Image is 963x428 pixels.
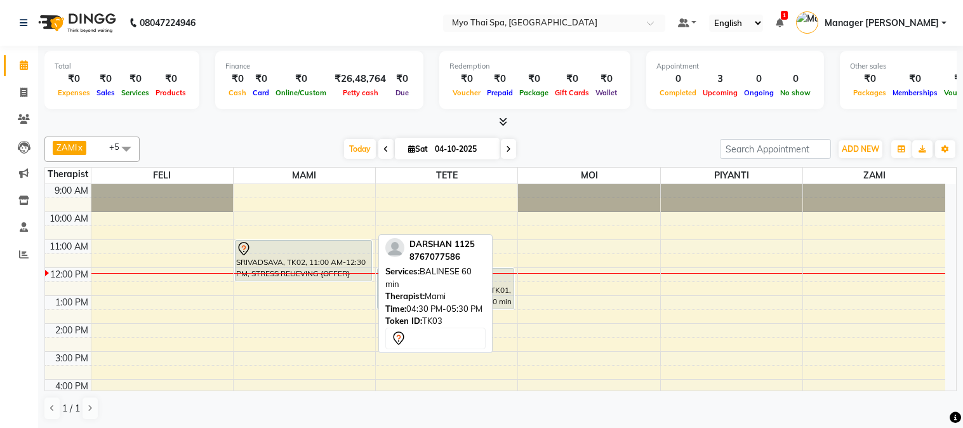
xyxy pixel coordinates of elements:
[385,266,420,276] span: Services:
[392,88,412,97] span: Due
[385,316,422,326] span: Token ID:
[140,5,196,41] b: 08047224946
[385,266,472,289] span: BALINESE 60 min
[449,88,484,97] span: Voucher
[340,88,382,97] span: Petty cash
[741,88,777,97] span: Ongoing
[55,61,189,72] div: Total
[329,72,391,86] div: ₹26,48,764
[720,139,831,159] input: Search Appointment
[32,5,119,41] img: logo
[825,17,939,30] span: Manager [PERSON_NAME]
[53,352,91,365] div: 3:00 PM
[656,61,814,72] div: Appointment
[55,88,93,97] span: Expenses
[45,168,91,181] div: Therapist
[225,88,249,97] span: Cash
[385,304,406,314] span: Time:
[53,296,91,309] div: 1:00 PM
[225,72,249,86] div: ₹0
[48,268,91,281] div: 12:00 PM
[234,168,375,184] span: MAMI
[484,88,516,97] span: Prepaid
[777,72,814,86] div: 0
[741,72,777,86] div: 0
[776,17,783,29] a: 1
[484,72,516,86] div: ₹0
[781,11,788,20] span: 1
[56,142,77,152] span: ZAMI
[796,11,818,34] img: Manager Yesha
[249,72,272,86] div: ₹0
[249,88,272,97] span: Card
[385,238,404,257] img: profile
[385,315,486,328] div: TK03
[53,324,91,337] div: 2:00 PM
[376,168,517,184] span: TETE
[592,88,620,97] span: Wallet
[431,140,495,159] input: 2025-10-04
[272,72,329,86] div: ₹0
[700,72,741,86] div: 3
[152,88,189,97] span: Products
[889,88,941,97] span: Memberships
[62,402,80,415] span: 1 / 1
[889,72,941,86] div: ₹0
[850,88,889,97] span: Packages
[236,241,371,281] div: SRIVADSAVA, TK02, 11:00 AM-12:30 PM, STRESS RELIEVING {OFFER}
[777,88,814,97] span: No show
[552,72,592,86] div: ₹0
[700,88,741,97] span: Upcoming
[152,72,189,86] div: ₹0
[77,142,83,152] a: x
[409,239,475,249] span: DARSHAN 1125
[118,88,152,97] span: Services
[385,290,486,303] div: Mami
[656,72,700,86] div: 0
[53,380,91,393] div: 4:00 PM
[842,144,879,154] span: ADD NEW
[344,139,376,159] span: Today
[518,168,660,184] span: MOI
[93,88,118,97] span: Sales
[449,61,620,72] div: Redemption
[385,303,486,316] div: 04:30 PM-05:30 PM
[552,88,592,97] span: Gift Cards
[656,88,700,97] span: Completed
[47,212,91,225] div: 10:00 AM
[516,72,552,86] div: ₹0
[592,72,620,86] div: ₹0
[93,72,118,86] div: ₹0
[803,168,945,184] span: ZAMI
[449,72,484,86] div: ₹0
[661,168,802,184] span: PIYANTI
[55,72,93,86] div: ₹0
[405,144,431,154] span: Sat
[118,72,152,86] div: ₹0
[385,291,425,301] span: Therapist:
[47,240,91,253] div: 11:00 AM
[391,72,413,86] div: ₹0
[52,184,91,197] div: 9:00 AM
[839,140,882,158] button: ADD NEW
[109,142,129,152] span: +5
[850,72,889,86] div: ₹0
[272,88,329,97] span: Online/Custom
[409,251,475,264] div: 8767077586
[225,61,413,72] div: Finance
[91,168,233,184] span: FELI
[516,88,552,97] span: Package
